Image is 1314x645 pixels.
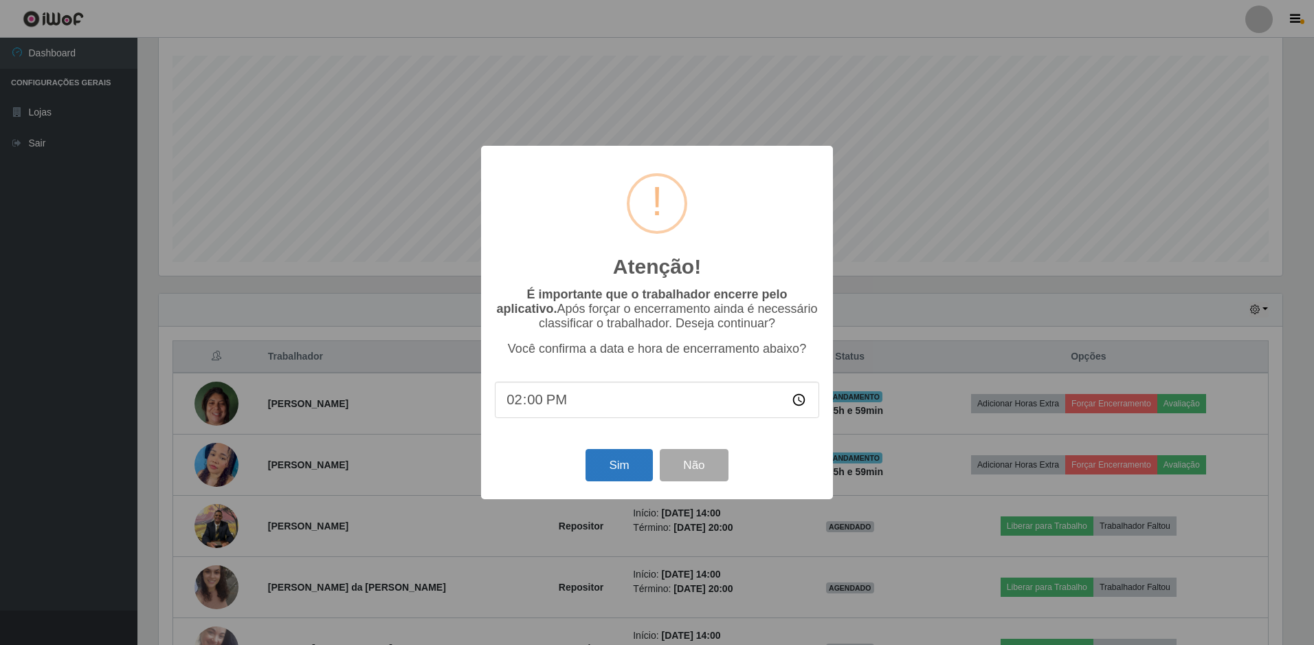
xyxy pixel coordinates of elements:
button: Não [660,449,728,481]
b: É importante que o trabalhador encerre pelo aplicativo. [496,287,787,316]
h2: Atenção! [613,254,701,279]
p: Após forçar o encerramento ainda é necessário classificar o trabalhador. Deseja continuar? [495,287,819,331]
p: Você confirma a data e hora de encerramento abaixo? [495,342,819,356]
button: Sim [586,449,652,481]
